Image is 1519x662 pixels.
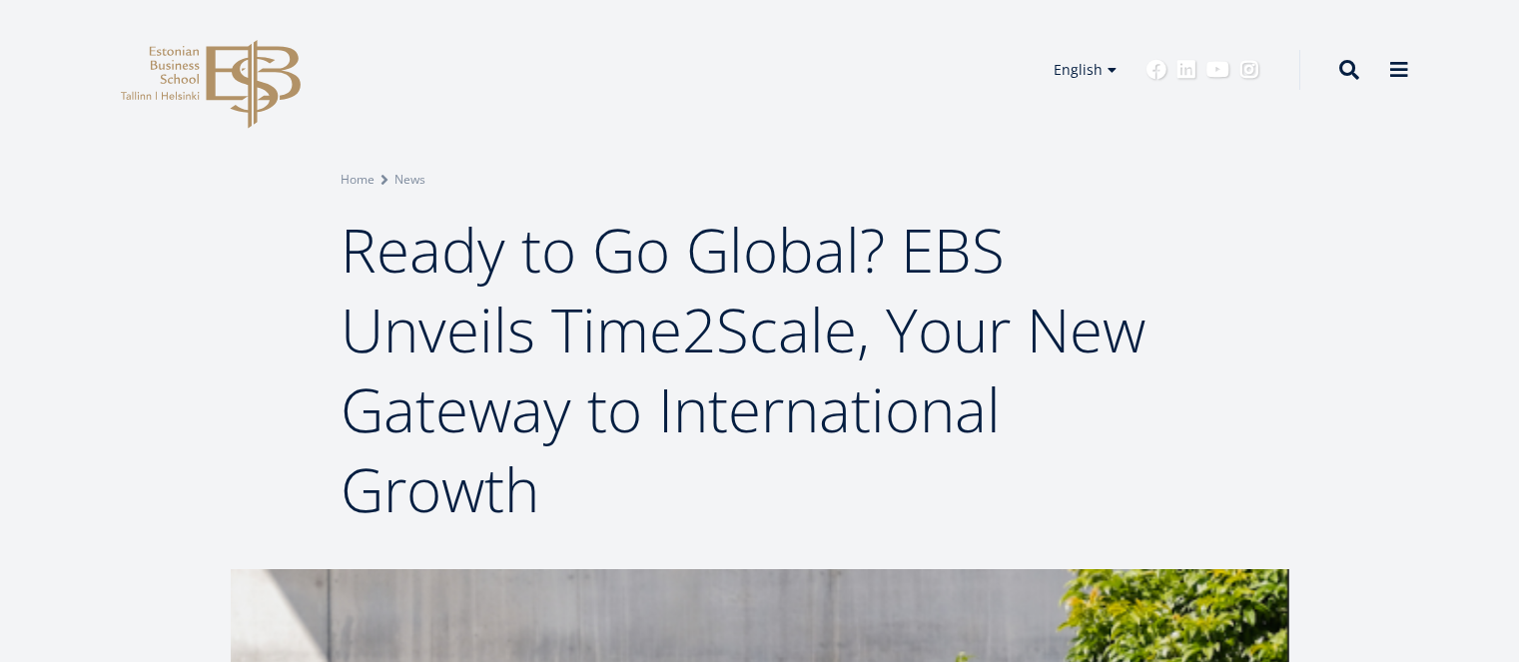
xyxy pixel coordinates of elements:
[1176,60,1196,80] a: Linkedin
[341,209,1145,530] span: Ready to Go Global? EBS Unveils Time2Scale, Your New Gateway to International Growth
[1239,60,1259,80] a: Instagram
[394,170,425,190] a: News
[1206,60,1229,80] a: Youtube
[1146,60,1166,80] a: Facebook
[341,170,375,190] a: Home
